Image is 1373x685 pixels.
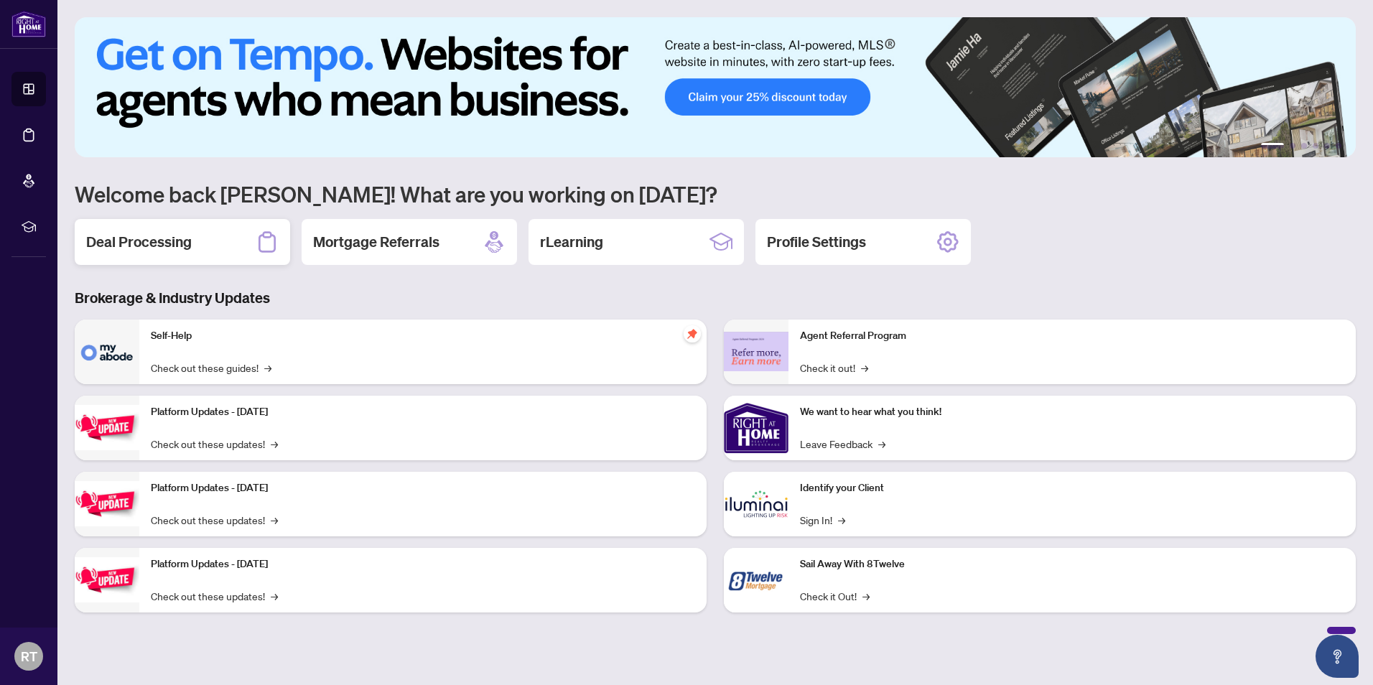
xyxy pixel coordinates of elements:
[151,480,695,496] p: Platform Updates - [DATE]
[21,646,37,666] span: RT
[1336,143,1341,149] button: 6
[800,404,1344,420] p: We want to hear what you think!
[151,404,695,420] p: Platform Updates - [DATE]
[1316,635,1359,678] button: Open asap
[800,588,870,604] a: Check it Out!→
[767,232,866,252] h2: Profile Settings
[313,232,439,252] h2: Mortgage Referrals
[75,481,139,526] img: Platform Updates - July 8, 2025
[1324,143,1330,149] button: 5
[800,360,868,376] a: Check it out!→
[724,472,788,536] img: Identify your Client
[75,320,139,384] img: Self-Help
[1313,143,1318,149] button: 4
[151,328,695,344] p: Self-Help
[862,588,870,604] span: →
[75,288,1356,308] h3: Brokerage & Industry Updates
[75,405,139,450] img: Platform Updates - July 21, 2025
[800,556,1344,572] p: Sail Away With 8Twelve
[86,232,192,252] h2: Deal Processing
[151,556,695,572] p: Platform Updates - [DATE]
[724,332,788,371] img: Agent Referral Program
[800,512,845,528] a: Sign In!→
[1301,143,1307,149] button: 3
[1290,143,1295,149] button: 2
[75,17,1356,157] img: Slide 0
[11,11,46,37] img: logo
[271,588,278,604] span: →
[540,232,603,252] h2: rLearning
[724,396,788,460] img: We want to hear what you think!
[151,436,278,452] a: Check out these updates!→
[75,557,139,602] img: Platform Updates - June 23, 2025
[151,588,278,604] a: Check out these updates!→
[861,360,868,376] span: →
[800,328,1344,344] p: Agent Referral Program
[271,512,278,528] span: →
[800,480,1344,496] p: Identify your Client
[271,436,278,452] span: →
[838,512,845,528] span: →
[800,436,885,452] a: Leave Feedback→
[151,360,271,376] a: Check out these guides!→
[724,548,788,612] img: Sail Away With 8Twelve
[151,512,278,528] a: Check out these updates!→
[75,180,1356,208] h1: Welcome back [PERSON_NAME]! What are you working on [DATE]?
[684,325,701,342] span: pushpin
[1261,143,1284,149] button: 1
[878,436,885,452] span: →
[264,360,271,376] span: →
